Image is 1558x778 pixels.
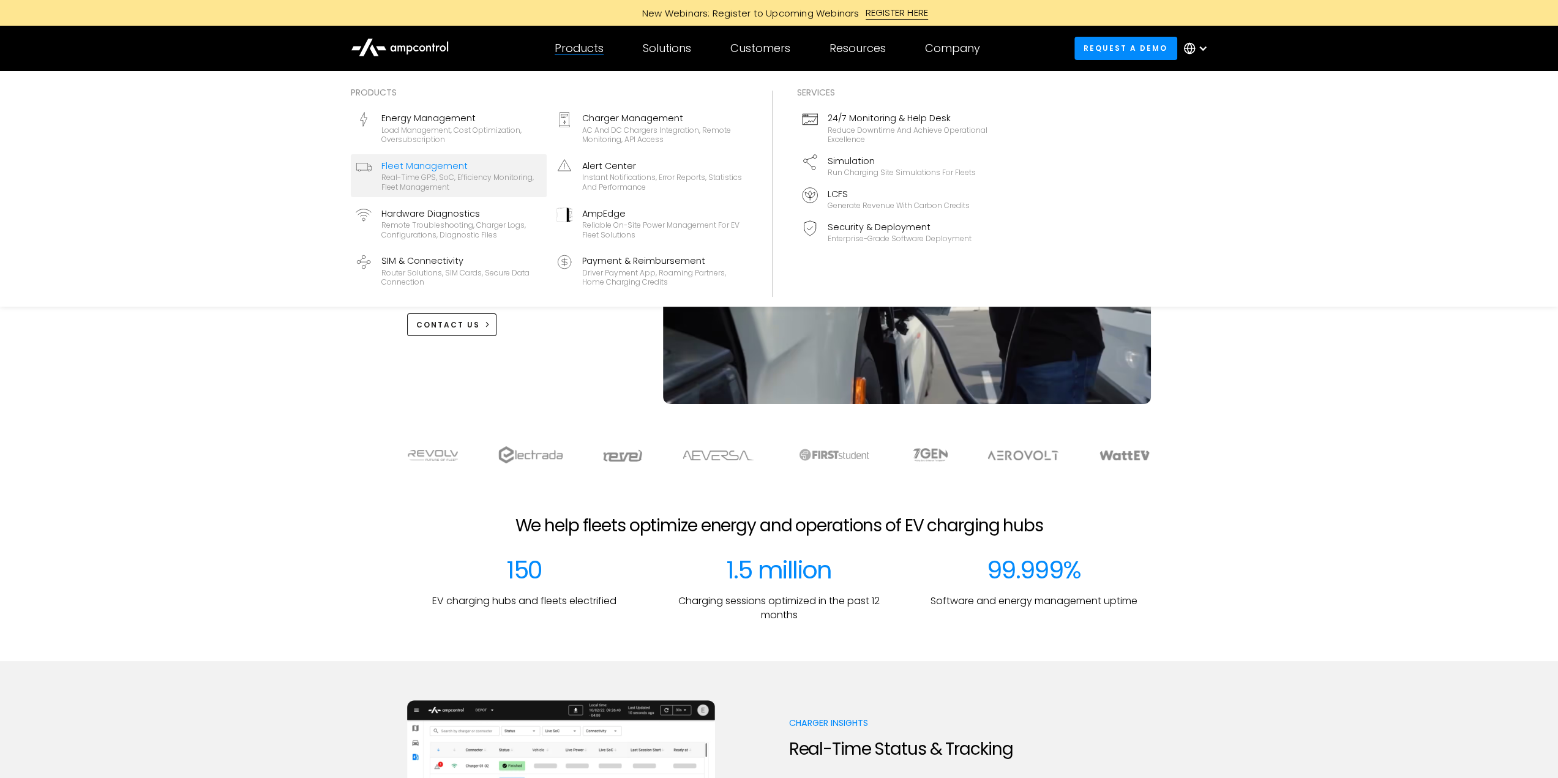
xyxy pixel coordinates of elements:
[552,202,747,245] a: AmpEdgeReliable On-site Power Management for EV Fleet Solutions
[789,717,1025,729] p: Charger Insights
[828,234,972,244] div: Enterprise-grade software deployment
[582,207,743,220] div: AmpEdge
[582,125,743,144] div: AC and DC chargers integration, remote monitoring, API access
[351,154,547,197] a: Fleet ManagementReal-time GPS, SoC, efficiency monitoring, fleet management
[552,107,747,149] a: Charger ManagementAC and DC chargers integration, remote monitoring, API access
[555,42,604,55] div: Products
[630,7,866,20] div: New Webinars: Register to Upcoming Webinars
[582,220,743,239] div: Reliable On-site Power Management for EV Fleet Solutions
[351,86,747,99] div: Products
[830,42,886,55] div: Resources
[552,249,747,292] a: Payment & ReimbursementDriver Payment App, Roaming Partners, Home Charging Credits
[381,159,542,173] div: Fleet Management
[498,446,563,463] img: electrada logo
[730,42,790,55] div: Customers
[797,86,993,99] div: Services
[582,159,743,173] div: Alert Center
[582,111,743,125] div: Charger Management
[866,6,929,20] div: REGISTER HERE
[828,201,970,211] div: Generate revenue with carbon credits
[797,107,993,149] a: 24/7 Monitoring & Help DeskReduce downtime and achieve operational excellence
[351,202,547,245] a: Hardware DiagnosticsRemote troubleshooting, charger logs, configurations, diagnostic files
[506,555,542,585] div: 150
[643,42,691,55] div: Solutions
[1074,37,1177,59] a: Request a demo
[828,220,972,234] div: Security & Deployment
[797,149,993,182] a: SimulationRun charging site simulations for fleets
[662,594,897,622] p: Charging sessions optimized in the past 12 months
[504,6,1055,20] a: New Webinars: Register to Upcoming WebinarsREGISTER HERE
[987,555,1081,585] div: 99.999%
[925,42,980,55] div: Company
[432,594,616,608] p: EV charging hubs and fleets electrified
[931,594,1137,608] p: Software and energy management uptime
[552,154,747,197] a: Alert CenterInstant notifications, error reports, statistics and performance
[582,254,743,267] div: Payment & Reimbursement
[381,125,542,144] div: Load management, cost optimization, oversubscription
[351,249,547,292] a: SIM & ConnectivityRouter Solutions, SIM Cards, Secure Data Connection
[351,107,547,149] a: Energy ManagementLoad management, cost optimization, oversubscription
[828,154,976,168] div: Simulation
[828,187,970,201] div: LCFS
[987,451,1060,460] img: Aerovolt Logo
[381,268,542,287] div: Router Solutions, SIM Cards, Secure Data Connection
[582,173,743,192] div: Instant notifications, error reports, statistics and performance
[416,320,480,331] div: CONTACT US
[582,268,743,287] div: Driver Payment App, Roaming Partners, Home Charging Credits
[1099,451,1150,460] img: WattEV logo
[515,515,1043,536] h2: We help fleets optimize energy and operations of EV charging hubs
[381,254,542,267] div: SIM & Connectivity
[381,173,542,192] div: Real-time GPS, SoC, efficiency monitoring, fleet management
[381,220,542,239] div: Remote troubleshooting, charger logs, configurations, diagnostic files
[381,207,542,220] div: Hardware Diagnostics
[407,313,497,336] a: CONTACT US
[828,125,988,144] div: Reduce downtime and achieve operational excellence
[789,739,1025,760] h2: Real-Time Status & Tracking
[726,555,831,585] div: 1.5 million
[381,111,542,125] div: Energy Management
[797,182,993,215] a: LCFSGenerate revenue with carbon credits
[828,111,988,125] div: 24/7 Monitoring & Help Desk
[797,215,993,249] a: Security & DeploymentEnterprise-grade software deployment
[828,168,976,178] div: Run charging site simulations for fleets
